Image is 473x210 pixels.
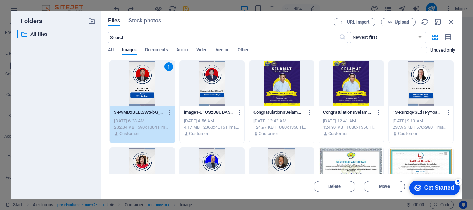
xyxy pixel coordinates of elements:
[347,20,369,24] span: URL import
[51,1,58,8] div: 5
[30,30,83,38] p: All files
[393,124,449,130] div: 237.95 KB | 576x980 | image/png
[184,118,240,124] div: [DATE] 4:56 AM
[119,130,139,137] p: Customer
[122,46,137,55] span: Images
[328,184,341,189] span: Delete
[398,130,417,137] p: Customer
[114,124,170,130] div: 232.34 KB | 590x1004 | image/png
[108,46,113,55] span: All
[164,62,173,71] div: 1
[430,47,455,53] p: Displays only files that are not in use on the website. Files added during this session can still...
[17,30,18,38] div: ​
[434,18,442,26] i: Minimize
[334,18,375,26] button: URL import
[145,46,168,55] span: Documents
[393,118,449,124] div: [DATE] 9:19 AM
[238,46,249,55] span: Other
[447,18,455,26] i: Close
[6,3,56,18] div: Get Started 5 items remaining, 0% complete
[393,109,443,116] p: 13-RsnxqRSLd1PyYoaUgdMgfg.png
[314,181,355,192] button: Delete
[395,20,409,24] span: Upload
[189,130,208,137] p: Customer
[323,124,380,130] div: 124.97 KB | 1080x1350 | image/jpeg
[114,118,170,124] div: [DATE] 6:23 AM
[364,181,405,192] button: Move
[176,46,188,55] span: Audio
[184,109,234,116] p: image1-01OSzD8UDA3jzEKOeTH0gg.png
[20,8,50,14] div: Get Started
[253,124,310,130] div: 124.97 KB | 1080x1350 | image/jpeg
[17,17,42,26] p: Folders
[88,17,96,25] i: Create new folder
[184,124,240,130] div: 4.17 MB | 2360x4016 | image/png
[114,109,164,116] p: 3-P9MDxBLLLvWtPbG_yzQZiQ.png
[253,109,304,116] p: CongratulationsSelamatatasterpilihnyaDr.JuandaS.Sos.M.Th.M.Mis.sebagaiKetuaSTTIISURABAYA....abaya...
[216,46,229,55] span: Vector
[108,17,120,25] span: Files
[328,130,348,137] p: Customer
[379,184,390,189] span: Move
[421,18,429,26] i: Reload
[128,17,161,25] span: Stock photos
[108,32,339,43] input: Search
[381,18,416,26] button: Upload
[259,130,278,137] p: Customer
[253,118,310,124] div: [DATE] 12:42 AM
[323,109,373,116] p: CongratulationsSelamatatasterpilihnyaDr.JuandaS.Sos.M.Th.M.Mis.sebagaiKetuaSTTIISURABAYA....abaya...
[196,46,207,55] span: Video
[323,118,380,124] div: [DATE] 12:41 AM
